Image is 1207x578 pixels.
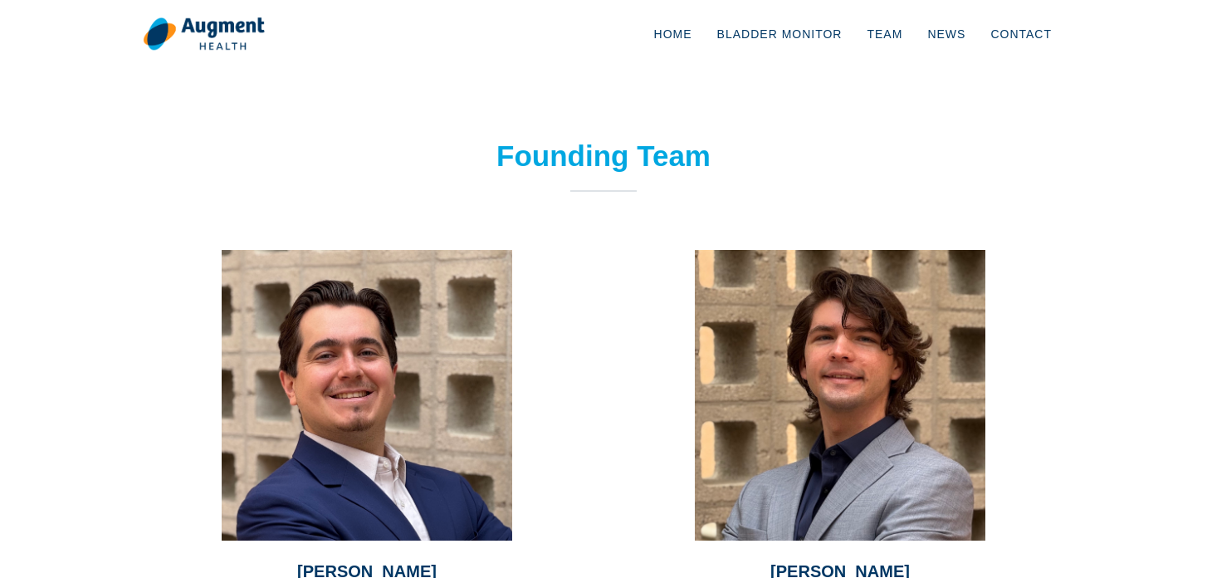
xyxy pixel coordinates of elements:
h2: Founding Team [379,139,828,174]
img: Stephen Kalinsky Headshot [695,250,985,541]
a: Contact [978,7,1064,61]
img: Jared Meyers Headshot [222,250,512,541]
a: Team [854,7,915,61]
a: Bladder Monitor [705,7,855,61]
img: logo [143,17,265,51]
a: News [915,7,978,61]
a: Home [642,7,705,61]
